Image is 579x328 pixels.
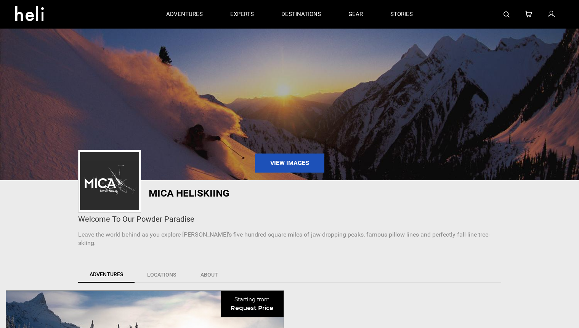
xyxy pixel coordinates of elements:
a: View Images [255,154,324,173]
a: Adventures [78,267,135,283]
a: About [189,267,230,283]
p: adventures [166,10,203,18]
div: Welcome To Our Powder Paradise [78,214,501,225]
p: Leave the world behind as you explore [PERSON_NAME]'s five hundred square miles of jaw-dropping p... [78,230,501,248]
p: experts [230,10,254,18]
p: destinations [281,10,321,18]
img: img_2f93c2a21c33c66c45521fa34a189610.png [80,152,139,210]
h1: Mica Heliskiing [149,188,362,198]
a: Locations [135,267,188,283]
img: search-bar-icon.svg [504,11,510,18]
